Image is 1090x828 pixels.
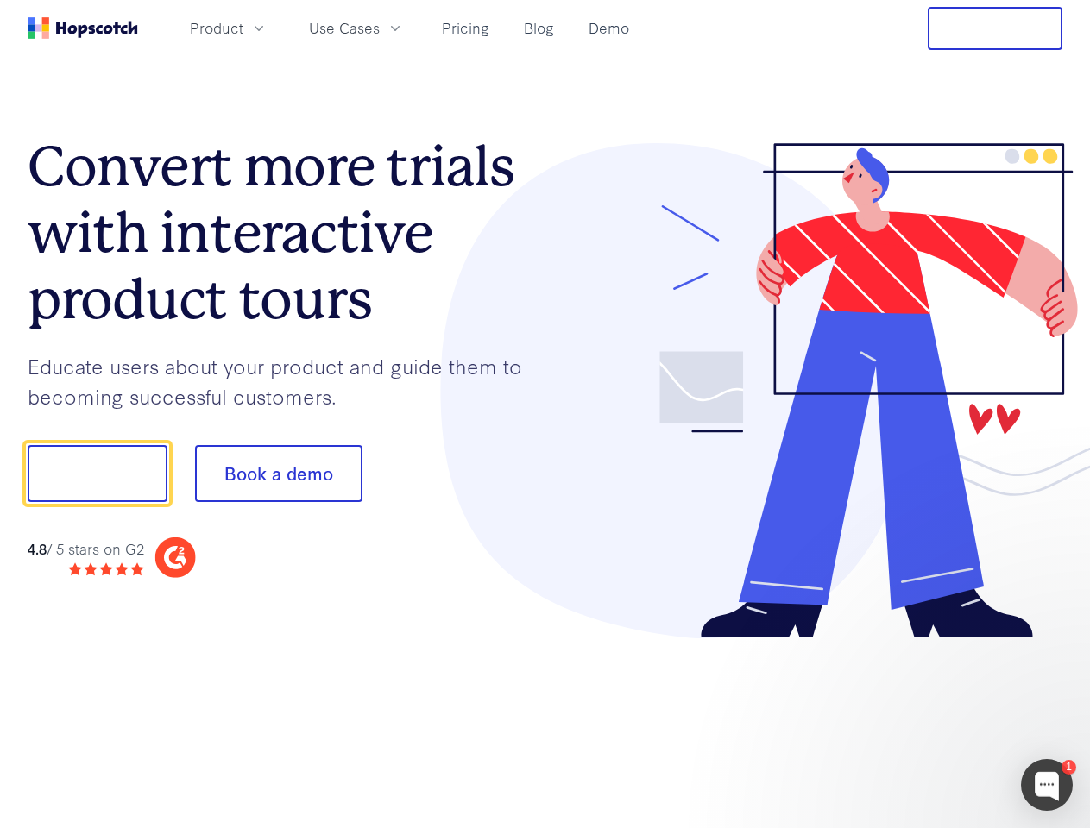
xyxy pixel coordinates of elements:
h1: Convert more trials with interactive product tours [28,134,545,332]
span: Product [190,17,243,39]
a: Pricing [435,14,496,42]
strong: 4.8 [28,538,47,558]
button: Show me! [28,445,167,502]
button: Free Trial [928,7,1062,50]
div: / 5 stars on G2 [28,538,144,560]
a: Blog [517,14,561,42]
button: Book a demo [195,445,362,502]
span: Use Cases [309,17,380,39]
a: Demo [582,14,636,42]
div: 1 [1062,760,1076,775]
a: Home [28,17,138,39]
button: Product [180,14,278,42]
button: Use Cases [299,14,414,42]
p: Educate users about your product and guide them to becoming successful customers. [28,351,545,411]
